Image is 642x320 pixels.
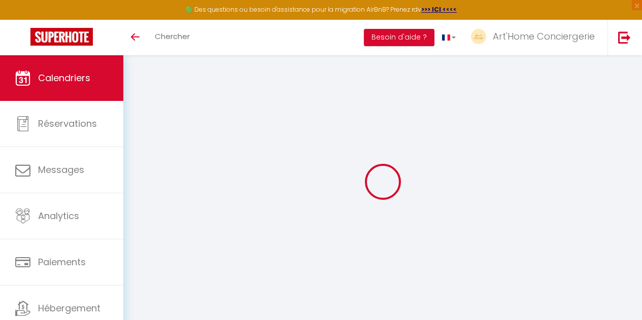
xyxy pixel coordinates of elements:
img: Super Booking [30,28,93,46]
button: Besoin d'aide ? [364,29,434,46]
img: ... [471,29,486,44]
span: Calendriers [38,72,90,84]
span: Analytics [38,209,79,222]
span: Hébergement [38,302,100,314]
span: Art'Home Conciergerie [493,30,595,43]
img: logout [618,31,631,44]
a: >>> ICI <<<< [421,5,457,14]
a: ... Art'Home Conciergerie [463,20,607,55]
span: Messages [38,163,84,176]
a: Chercher [147,20,197,55]
span: Paiements [38,256,86,268]
span: Réservations [38,117,97,130]
span: Chercher [155,31,190,42]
